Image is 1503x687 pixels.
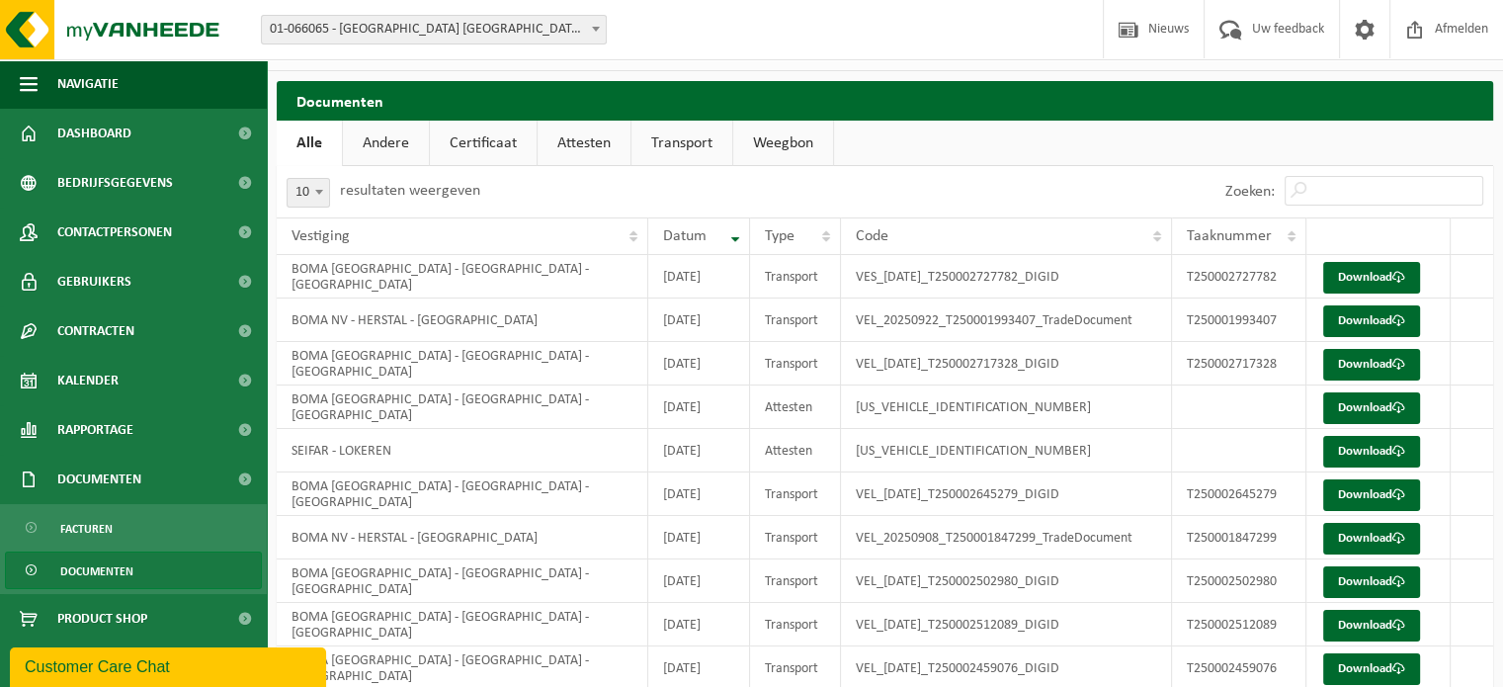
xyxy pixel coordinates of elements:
td: T250001993407 [1172,299,1305,342]
td: BOMA [GEOGRAPHIC_DATA] - [GEOGRAPHIC_DATA] - [GEOGRAPHIC_DATA] [277,386,648,429]
span: Gebruikers [57,257,131,306]
td: T250002502980 [1172,559,1305,603]
td: T250002727782 [1172,255,1305,299]
span: 01-066065 - BOMA NV - ANTWERPEN NOORDERLAAN - ANTWERPEN [262,16,606,43]
a: Download [1323,653,1420,685]
span: 01-066065 - BOMA NV - ANTWERPEN NOORDERLAAN - ANTWERPEN [261,15,607,44]
td: VES_[DATE]_T250002727782_DIGID [841,255,1172,299]
a: Transport [631,121,732,166]
a: Download [1323,392,1420,424]
td: [DATE] [648,299,750,342]
td: [US_VEHICLE_IDENTIFICATION_NUMBER] [841,386,1172,429]
span: Contactpersonen [57,208,172,257]
td: BOMA [GEOGRAPHIC_DATA] - [GEOGRAPHIC_DATA] - [GEOGRAPHIC_DATA] [277,603,648,646]
td: Attesten [750,386,841,429]
td: [DATE] [648,386,750,429]
h2: Documenten [277,81,1493,120]
td: Transport [750,603,841,646]
td: T250001847299 [1172,516,1305,559]
td: Transport [750,299,841,342]
td: [DATE] [648,603,750,646]
a: Alle [277,121,342,166]
td: Transport [750,559,841,603]
td: VEL_[DATE]_T250002645279_DIGID [841,472,1172,516]
td: Transport [750,342,841,386]
span: Documenten [60,553,133,590]
td: [DATE] [648,255,750,299]
td: BOMA [GEOGRAPHIC_DATA] - [GEOGRAPHIC_DATA] - [GEOGRAPHIC_DATA] [277,559,648,603]
span: Type [765,228,794,244]
td: VEL_[DATE]_T250002512089_DIGID [841,603,1172,646]
td: VEL_20250922_T250001993407_TradeDocument [841,299,1172,342]
a: Weegbon [733,121,833,166]
a: Download [1323,436,1420,468]
a: Download [1323,262,1420,294]
a: Facturen [5,509,262,547]
td: VEL_20250908_T250001847299_TradeDocument [841,516,1172,559]
span: Kalender [57,356,119,405]
label: resultaten weergeven [340,183,480,199]
span: Documenten [57,455,141,504]
td: Transport [750,255,841,299]
td: BOMA NV - HERSTAL - [GEOGRAPHIC_DATA] [277,299,648,342]
td: SEIFAR - LOKEREN [277,429,648,472]
td: T250002645279 [1172,472,1305,516]
td: BOMA [GEOGRAPHIC_DATA] - [GEOGRAPHIC_DATA] - [GEOGRAPHIC_DATA] [277,342,648,386]
td: [DATE] [648,516,750,559]
a: Download [1323,349,1420,381]
td: VEL_[DATE]_T250002502980_DIGID [841,559,1172,603]
label: Zoeken: [1225,184,1275,200]
a: Documenten [5,552,262,589]
td: BOMA NV - HERSTAL - [GEOGRAPHIC_DATA] [277,516,648,559]
a: Download [1323,305,1420,337]
span: Contracten [57,306,134,356]
a: Andere [343,121,429,166]
a: Download [1323,610,1420,642]
a: Download [1323,479,1420,511]
span: Navigatie [57,59,119,109]
span: Rapportage [57,405,133,455]
td: [DATE] [648,429,750,472]
td: BOMA [GEOGRAPHIC_DATA] - [GEOGRAPHIC_DATA] - [GEOGRAPHIC_DATA] [277,472,648,516]
td: Transport [750,516,841,559]
span: Code [856,228,888,244]
td: T250002512089 [1172,603,1305,646]
span: 10 [288,179,329,207]
span: Datum [663,228,707,244]
span: Bedrijfsgegevens [57,158,173,208]
td: [DATE] [648,559,750,603]
a: Download [1323,523,1420,555]
span: Product Shop [57,594,147,644]
td: T250002717328 [1172,342,1305,386]
span: Facturen [60,510,113,548]
td: [US_VEHICLE_IDENTIFICATION_NUMBER] [841,429,1172,472]
iframe: chat widget [10,644,330,687]
a: Attesten [538,121,630,166]
span: Taaknummer [1187,228,1272,244]
span: Vestiging [292,228,350,244]
a: Certificaat [430,121,537,166]
td: [DATE] [648,472,750,516]
td: Transport [750,472,841,516]
td: VEL_[DATE]_T250002717328_DIGID [841,342,1172,386]
td: [DATE] [648,342,750,386]
span: Dashboard [57,109,131,158]
a: Download [1323,566,1420,598]
span: 10 [287,178,330,208]
td: Attesten [750,429,841,472]
td: BOMA [GEOGRAPHIC_DATA] - [GEOGRAPHIC_DATA] - [GEOGRAPHIC_DATA] [277,255,648,299]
